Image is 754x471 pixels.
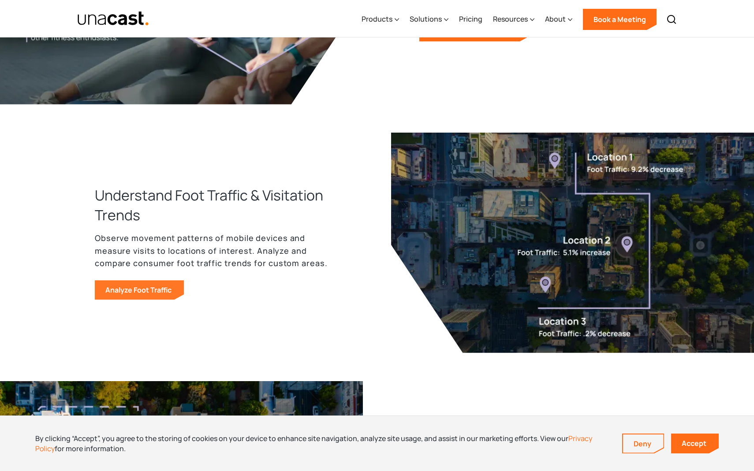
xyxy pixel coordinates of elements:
[362,1,399,37] div: Products
[493,14,528,24] div: Resources
[77,11,149,26] a: home
[583,9,657,30] a: Book a Meeting
[459,1,482,37] a: Pricing
[410,14,442,24] div: Solutions
[95,280,184,300] a: Analyze Foot Traffic
[410,1,448,37] div: Solutions
[35,434,609,453] div: By clicking “Accept”, you agree to the storing of cookies on your device to enhance site navigati...
[545,14,566,24] div: About
[77,11,149,26] img: Unacast text logo
[545,1,572,37] div: About
[95,185,335,224] h3: Understand Foot Traffic & Visitation Trends
[666,14,677,25] img: Search icon
[623,434,664,453] a: Deny
[95,232,335,270] p: Observe movement patterns of mobile devices and measure visits to locations of interest. Analyze ...
[362,14,392,24] div: Products
[493,1,534,37] div: Resources
[35,434,592,453] a: Privacy Policy
[671,434,719,453] a: Accept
